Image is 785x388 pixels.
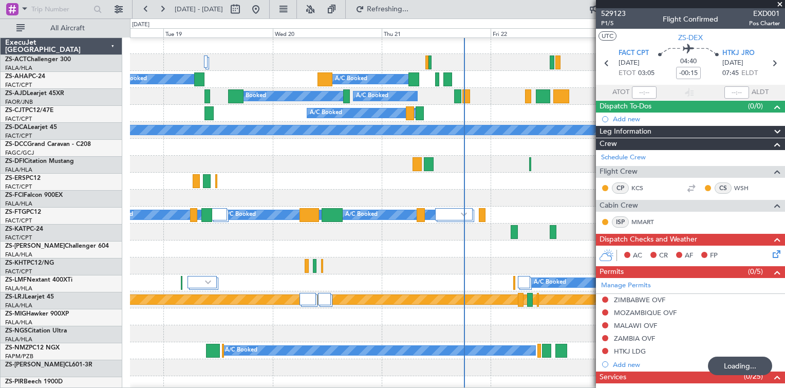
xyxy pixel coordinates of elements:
a: FACT/CPT [5,81,32,89]
div: A/C Booked [225,343,257,358]
a: ZS-DCCGrand Caravan - C208 [5,141,91,147]
span: ZS-AJD [5,90,27,97]
div: Thu 21 [382,28,491,38]
div: HTKJ LDG [614,347,646,356]
a: FACT/CPT [5,132,32,140]
a: ZS-KHTPC12/NG [5,260,54,266]
span: Cabin Crew [600,200,638,212]
span: Crew [600,138,617,150]
span: ZS-ERS [5,175,26,181]
a: ZS-LMFNextant 400XTi [5,277,72,283]
span: HTKJ JRO [722,48,755,59]
div: MOZAMBIQUE OVF [614,308,677,317]
a: ZS-[PERSON_NAME]Challenger 604 [5,243,109,249]
div: A/C Booked [356,88,388,104]
div: Wed 20 [273,28,382,38]
button: All Aircraft [11,20,111,36]
a: ZS-CJTPC12/47E [5,107,53,114]
span: ZS-LMF [5,277,27,283]
span: ZS-FTG [5,209,26,215]
div: A/C Booked [534,275,566,290]
span: [DATE] [619,58,640,68]
span: All Aircraft [27,25,108,32]
a: ZS-DCALearjet 45 [5,124,57,131]
span: ZS-[PERSON_NAME] [5,362,65,368]
span: ZS-FCI [5,192,24,198]
div: Fri 22 [491,28,600,38]
span: EXD001 [749,8,780,19]
a: ZS-PIRBeech 1900D [5,379,63,385]
span: ZS-AHA [5,73,28,80]
a: ZS-AHAPC-24 [5,73,45,80]
a: FALA/HLA [5,251,32,258]
span: ZS-KAT [5,226,26,232]
a: WSH [734,183,757,193]
span: AF [685,251,693,261]
span: ZS-NGS [5,328,28,334]
div: [DATE] [132,21,149,29]
a: FACT/CPT [5,183,32,191]
a: FAPM/PZB [5,353,33,360]
span: P1/5 [601,19,626,28]
div: CS [715,182,732,194]
a: FALA/HLA [5,302,32,309]
span: FP [710,251,718,261]
div: Loading... [708,357,772,375]
span: ZS-[PERSON_NAME] [5,243,65,249]
a: FALA/HLA [5,166,32,174]
span: ZS-DEX [678,32,703,43]
a: FALA/HLA [5,319,32,326]
span: ATOT [612,87,629,98]
input: Trip Number [31,2,90,17]
div: A/C Booked [335,71,367,87]
div: A/C Booked [115,71,147,87]
a: FACT/CPT [5,234,32,242]
a: KCS [631,183,655,193]
div: Flight Confirmed [663,14,718,25]
a: ZS-NMZPC12 NGX [5,345,60,351]
span: Dispatch To-Dos [600,101,651,113]
span: ETOT [619,68,636,79]
a: FALA/HLA [5,336,32,343]
a: ZS-DFICitation Mustang [5,158,74,164]
span: Pos Charter [749,19,780,28]
span: ZS-LRJ [5,294,25,300]
a: ZS-FTGPC12 [5,209,41,215]
span: (0/5) [748,266,763,277]
input: --:-- [632,86,657,99]
span: ZS-ACT [5,57,27,63]
span: ZS-CJT [5,107,25,114]
a: FACT/CPT [5,217,32,225]
span: FACT CPT [619,48,649,59]
span: ZS-KHT [5,260,27,266]
span: 07:45 [722,68,739,79]
span: CR [659,251,668,261]
span: ELDT [741,68,758,79]
a: FACT/CPT [5,268,32,275]
a: ZS-ACTChallenger 300 [5,57,71,63]
a: FALA/HLA [5,64,32,72]
div: ZIMBABWE OVF [614,295,665,304]
div: ISP [612,216,629,228]
a: FALA/HLA [5,285,32,292]
span: ZS-PIR [5,379,24,385]
a: Schedule Crew [601,153,646,163]
span: (0/25) [744,371,763,382]
a: ZS-LRJLearjet 45 [5,294,54,300]
a: ZS-NGSCitation Ultra [5,328,67,334]
span: ZS-DCC [5,141,27,147]
span: 03:05 [638,68,655,79]
div: Add new [613,360,780,369]
button: Refreshing... [351,1,413,17]
div: Add new [613,115,780,123]
a: FAGC/GCJ [5,149,34,157]
div: A/C Booked [310,105,342,121]
div: A/C Booked [223,207,256,223]
span: ZS-DCA [5,124,28,131]
a: FAOR/JNB [5,98,33,106]
span: Refreshing... [366,6,409,13]
span: ZS-DFI [5,158,24,164]
div: A/C Booked [234,88,266,104]
div: Tue 19 [163,28,272,38]
a: ZS-KATPC-24 [5,226,43,232]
